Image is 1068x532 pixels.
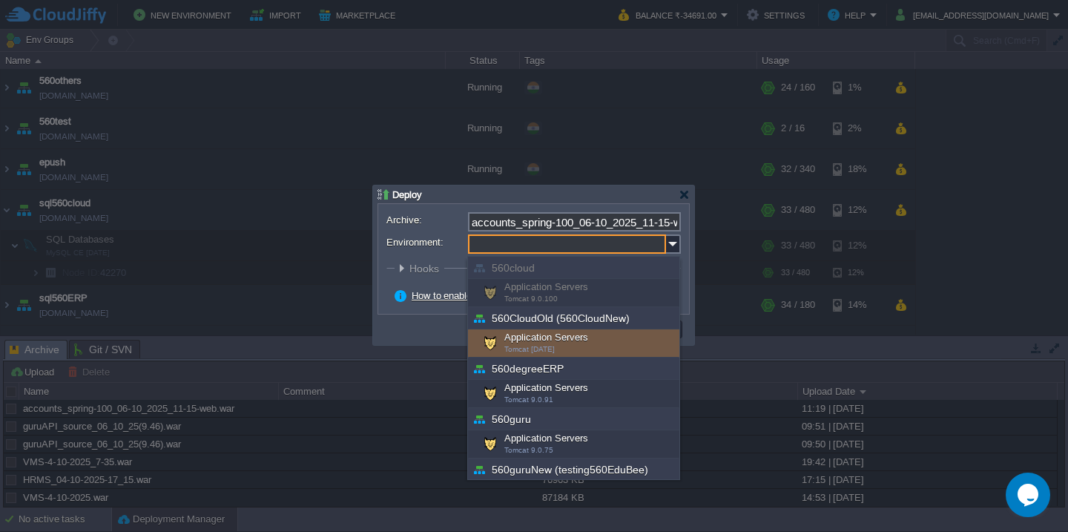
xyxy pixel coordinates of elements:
[409,263,443,275] span: Hooks
[504,395,553,404] span: Tomcat 9.0.91
[386,212,467,228] label: Archive:
[504,295,558,303] span: Tomcat 9.0.100
[468,257,679,279] div: 560cloud
[468,279,679,307] div: Application Servers
[468,430,679,459] div: Application Servers
[412,290,590,301] a: How to enable zero-downtime deployment
[468,329,679,358] div: Application Servers
[504,446,553,454] span: Tomcat 9.0.75
[468,408,679,430] div: 560guru
[504,345,555,353] span: Tomcat [DATE]
[1006,473,1053,517] iframe: chat widget
[392,189,422,200] span: Deploy
[468,307,679,329] div: 560CloudOld (560CloudNew)
[468,459,679,481] div: 560guruNew (testing560EduBee)
[468,358,679,380] div: 560degreeERP
[386,234,467,250] label: Environment:
[468,380,679,408] div: Application Servers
